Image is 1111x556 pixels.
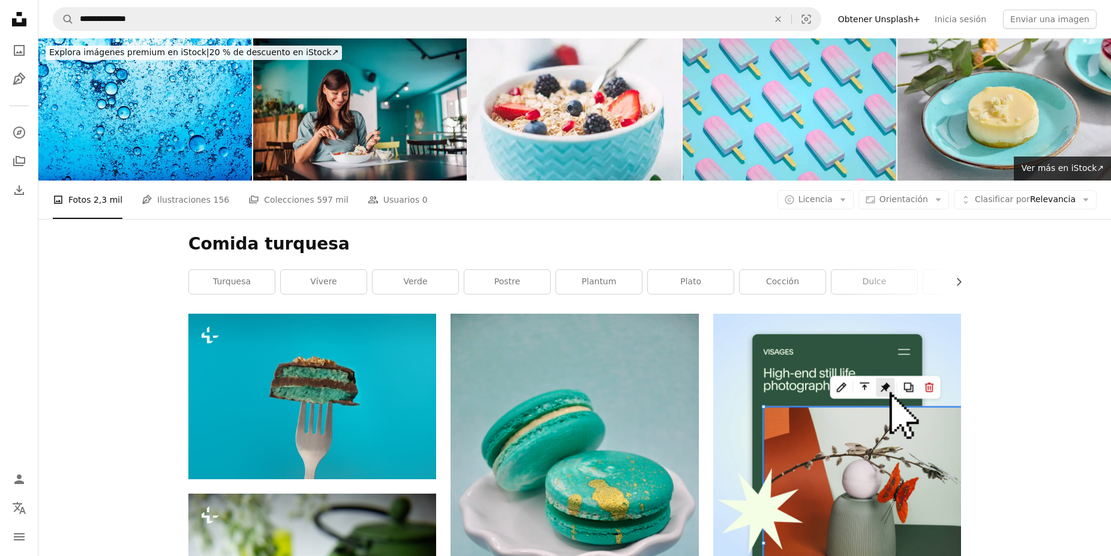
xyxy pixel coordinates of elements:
button: Menú [7,525,31,549]
span: Ver más en iStock ↗ [1021,163,1104,173]
a: Explorar [7,121,31,145]
button: Orientación [858,190,949,209]
a: plantum [556,270,642,294]
span: Explora imágenes premium en iStock | [49,47,209,57]
button: Clasificar porRelevancia [954,190,1097,209]
a: Obtener Unsplash+ [831,10,927,29]
span: Licencia [798,194,833,204]
img: Helado, paleta, concepto de verano mínimo, vista isométrica. [683,38,896,181]
a: Dos macarrones verdes sentados en un plato blanco [451,495,698,506]
a: Colecciones [7,149,31,173]
a: vívere [281,270,367,294]
button: Idioma [7,496,31,520]
button: Licencia [777,190,854,209]
span: Clasificar por [975,194,1030,204]
span: 156 [213,193,229,206]
h1: Comida turquesa [188,233,961,255]
a: verde [373,270,458,294]
a: Colecciones 597 mil [248,181,349,219]
span: 20 % de descuento en iStock ↗ [49,47,338,57]
a: flor [923,270,1009,294]
a: Ilustraciones [7,67,31,91]
button: Borrar [765,8,791,31]
img: Mujer positiva comiendo ensalada en un acogedor café. [253,38,467,181]
a: Un pedazo de pastel encima de un tenedor [188,390,436,401]
form: Encuentra imágenes en todo el sitio [53,7,821,31]
button: Enviar una imagen [1003,10,1097,29]
a: Ver más en iStock↗ [1014,157,1111,181]
img: Desayuno saludable de muesli con frutas [468,38,681,181]
img: Tarta de queso clásica en plato turquesa: un manjar refrescante [897,38,1111,181]
img: Un pedazo de pastel encima de un tenedor [188,314,436,479]
img: Azul abstracto burbujas [38,38,252,181]
a: Inicia sesión [927,10,993,29]
a: Explora imágenes premium en iStock|20 % de descuento en iStock↗ [38,38,349,67]
button: desplazar lista a la derecha [948,270,961,294]
a: Fotos [7,38,31,62]
a: Usuarios 0 [368,181,428,219]
a: turquesa [189,270,275,294]
span: 597 mil [317,193,349,206]
a: Historial de descargas [7,178,31,202]
button: Buscar en Unsplash [53,8,74,31]
a: postre [464,270,550,294]
a: Ilustraciones 156 [142,181,229,219]
a: dulce [831,270,917,294]
a: cocción [740,270,825,294]
span: Relevancia [975,194,1076,206]
span: Orientación [879,194,928,204]
button: Búsqueda visual [792,8,821,31]
a: Iniciar sesión / Registrarse [7,467,31,491]
a: plato [648,270,734,294]
span: 0 [422,193,428,206]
